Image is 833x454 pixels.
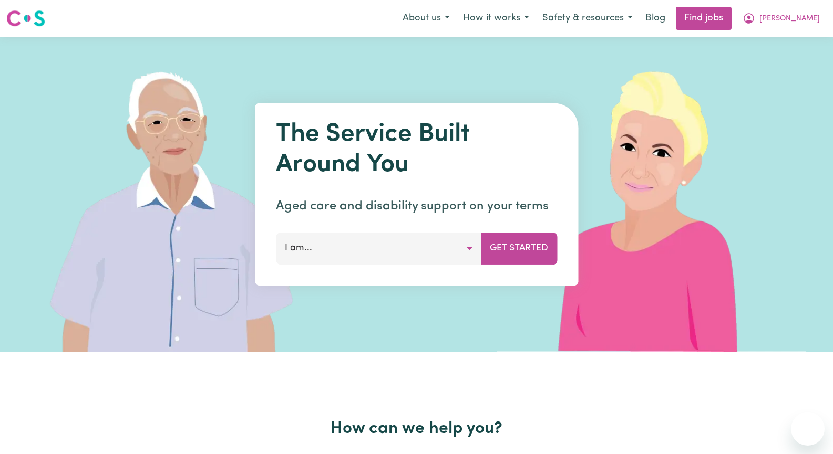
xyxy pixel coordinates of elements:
[76,419,757,439] h2: How can we help you?
[6,9,45,28] img: Careseekers logo
[276,233,481,264] button: I am...
[759,13,820,25] span: [PERSON_NAME]
[791,412,825,446] iframe: Button to launch messaging window
[676,7,732,30] a: Find jobs
[481,233,557,264] button: Get Started
[456,7,536,29] button: How it works
[536,7,639,29] button: Safety & resources
[396,7,456,29] button: About us
[736,7,827,29] button: My Account
[276,197,557,216] p: Aged care and disability support on your terms
[6,6,45,30] a: Careseekers logo
[639,7,672,30] a: Blog
[276,120,557,180] h1: The Service Built Around You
